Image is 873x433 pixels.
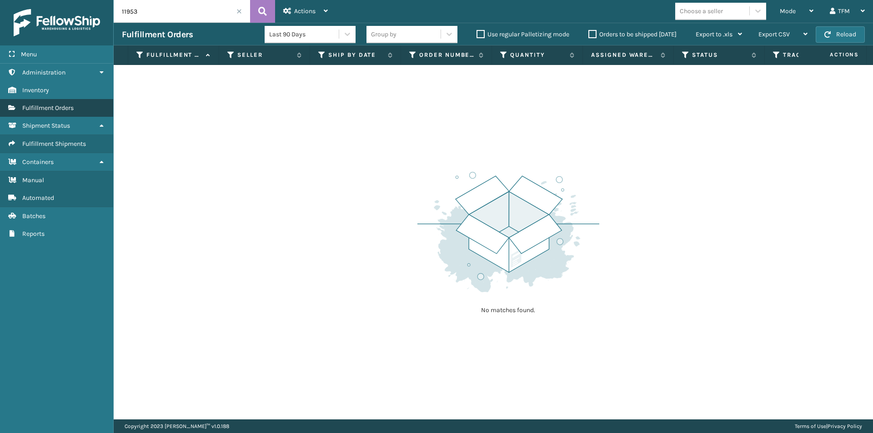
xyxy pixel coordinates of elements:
label: Assigned Warehouse [591,51,656,59]
a: Privacy Policy [828,423,862,429]
span: Mode [780,7,796,15]
div: Group by [371,30,396,39]
span: Automated [22,194,54,202]
span: Export to .xls [696,30,733,38]
span: Fulfillment Shipments [22,140,86,148]
span: Manual [22,176,44,184]
span: Batches [22,212,45,220]
span: Containers [22,158,54,166]
label: Seller [237,51,292,59]
img: logo [14,9,100,36]
label: Status [692,51,747,59]
button: Reload [816,26,865,43]
span: Reports [22,230,45,238]
label: Order Number [419,51,474,59]
div: Last 90 Days [269,30,340,39]
span: Administration [22,69,65,76]
span: Actions [801,47,864,62]
p: Copyright 2023 [PERSON_NAME]™ v 1.0.188 [125,419,229,433]
label: Fulfillment Order Id [146,51,201,59]
label: Orders to be shipped [DATE] [588,30,677,38]
h3: Fulfillment Orders [122,29,193,40]
div: | [795,419,862,433]
span: Export CSV [758,30,790,38]
div: Choose a seller [680,6,723,16]
label: Ship By Date [328,51,383,59]
span: Fulfillment Orders [22,104,74,112]
span: Inventory [22,86,49,94]
a: Terms of Use [795,423,826,429]
label: Tracking Number [783,51,838,59]
span: Actions [294,7,316,15]
span: Menu [21,50,37,58]
span: Shipment Status [22,122,70,129]
label: Use regular Palletizing mode [477,30,569,38]
label: Quantity [510,51,565,59]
